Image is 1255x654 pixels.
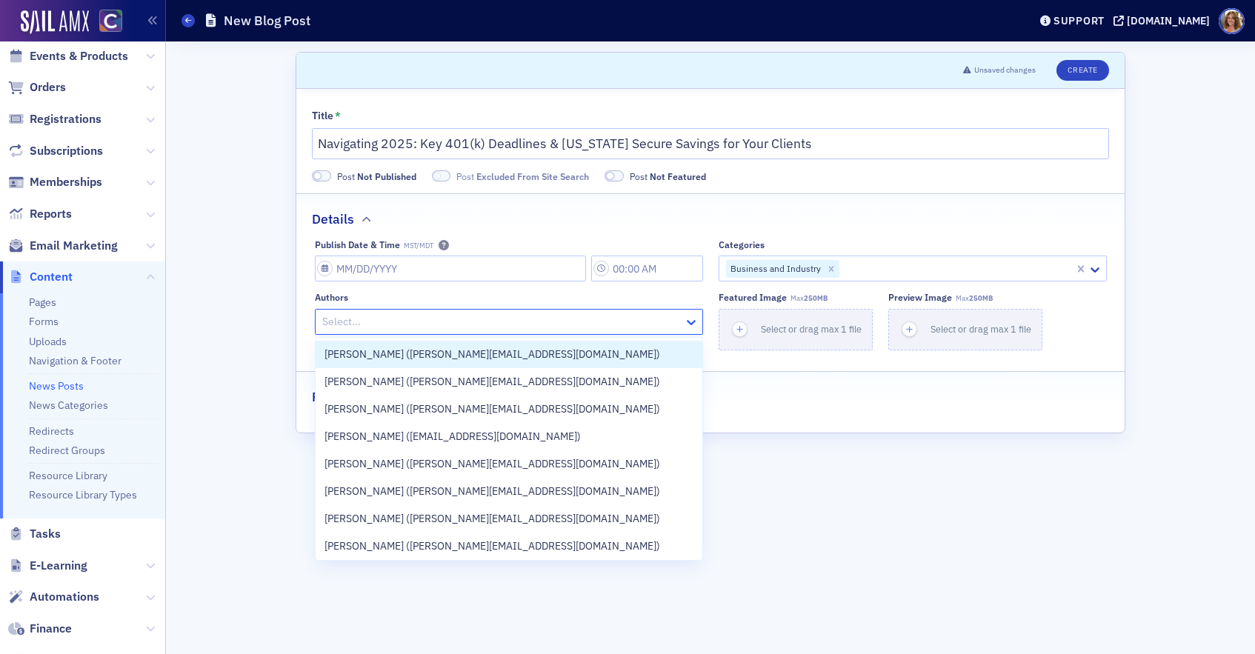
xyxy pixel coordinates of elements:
a: Content [8,269,73,285]
div: [DOMAIN_NAME] [1127,14,1210,27]
span: Memberships [30,174,102,190]
span: [PERSON_NAME] ([PERSON_NAME][EMAIL_ADDRESS][DOMAIN_NAME]) [324,484,660,499]
span: Max [956,293,993,303]
img: SailAMX [99,10,122,33]
span: 250MB [969,293,993,303]
div: Featured Image [719,292,787,303]
a: Reports [8,206,72,222]
span: Profile [1219,8,1245,34]
div: Support [1053,14,1105,27]
h2: Permalink, Redirect & SEO Settings [312,387,520,407]
span: Select or drag max 1 file [931,323,1031,335]
div: Publish Date & Time [315,239,400,250]
div: Categories [719,239,765,250]
span: Not Featured [650,170,706,182]
a: Redirects [29,424,74,438]
span: Not Published [357,170,416,182]
span: Tasks [30,526,61,542]
span: Orders [30,79,66,96]
div: Business and Industry [726,260,823,278]
span: 250MB [804,293,828,303]
a: E-Learning [8,558,87,574]
abbr: This field is required [335,110,341,123]
span: Email Marketing [30,238,118,254]
button: Create [1056,60,1109,81]
button: Select or drag max 1 file [888,309,1042,350]
a: Resource Library [29,469,107,482]
span: [PERSON_NAME] ([PERSON_NAME][EMAIL_ADDRESS][DOMAIN_NAME]) [324,511,660,527]
div: Preview image [888,292,952,303]
a: Automations [8,589,99,605]
a: News Categories [29,398,108,412]
span: E-Learning [30,558,87,574]
a: Memberships [8,174,102,190]
span: Select or drag max 1 file [761,323,862,335]
h1: New Blog Post [224,12,310,30]
span: Max [790,293,828,303]
a: Pages [29,296,56,309]
button: Select or drag max 1 file [719,309,873,350]
span: Post [337,170,416,183]
span: Automations [30,589,99,605]
span: Not Featured [605,170,624,181]
span: Events & Products [30,48,128,64]
span: Reports [30,206,72,222]
span: [PERSON_NAME] ([EMAIL_ADDRESS][DOMAIN_NAME]) [324,429,581,444]
span: [PERSON_NAME] ([PERSON_NAME][EMAIL_ADDRESS][DOMAIN_NAME]) [324,401,660,417]
div: Remove Business and Industry [823,260,839,278]
div: Title [312,110,333,123]
span: Excluded From Site Search [432,170,451,181]
span: MST/MDT [404,241,433,250]
a: Finance [8,621,72,637]
span: Unsaved changes [974,64,1036,76]
a: Subscriptions [8,143,103,159]
a: News Posts [29,379,84,393]
span: Excluded From Site Search [476,170,589,182]
a: View Homepage [89,10,122,35]
a: Navigation & Footer [29,354,121,367]
span: Finance [30,621,72,637]
span: Not Published [312,170,331,181]
a: Registrations [8,111,101,127]
span: Subscriptions [30,143,103,159]
a: Resource Library Types [29,488,137,501]
span: [PERSON_NAME] ([PERSON_NAME][EMAIL_ADDRESS][DOMAIN_NAME]) [324,374,660,390]
span: [PERSON_NAME] ([PERSON_NAME][EMAIL_ADDRESS][DOMAIN_NAME]) [324,347,660,362]
span: Post [456,170,589,183]
button: [DOMAIN_NAME] [1113,16,1215,26]
span: [PERSON_NAME] ([PERSON_NAME][EMAIL_ADDRESS][DOMAIN_NAME]) [324,456,660,472]
div: Authors [315,292,348,303]
a: Redirect Groups [29,444,105,457]
a: Tasks [8,526,61,542]
a: Forms [29,315,59,328]
span: Registrations [30,111,101,127]
img: SailAMX [21,10,89,34]
h2: Details [312,210,354,229]
span: [PERSON_NAME] ([PERSON_NAME][EMAIL_ADDRESS][DOMAIN_NAME]) [324,538,660,554]
a: Events & Products [8,48,128,64]
a: Email Marketing [8,238,118,254]
a: Uploads [29,335,67,348]
span: Content [30,269,73,285]
input: 00:00 AM [591,256,703,281]
span: Post [630,170,706,183]
a: Orders [8,79,66,96]
input: MM/DD/YYYY [315,256,586,281]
